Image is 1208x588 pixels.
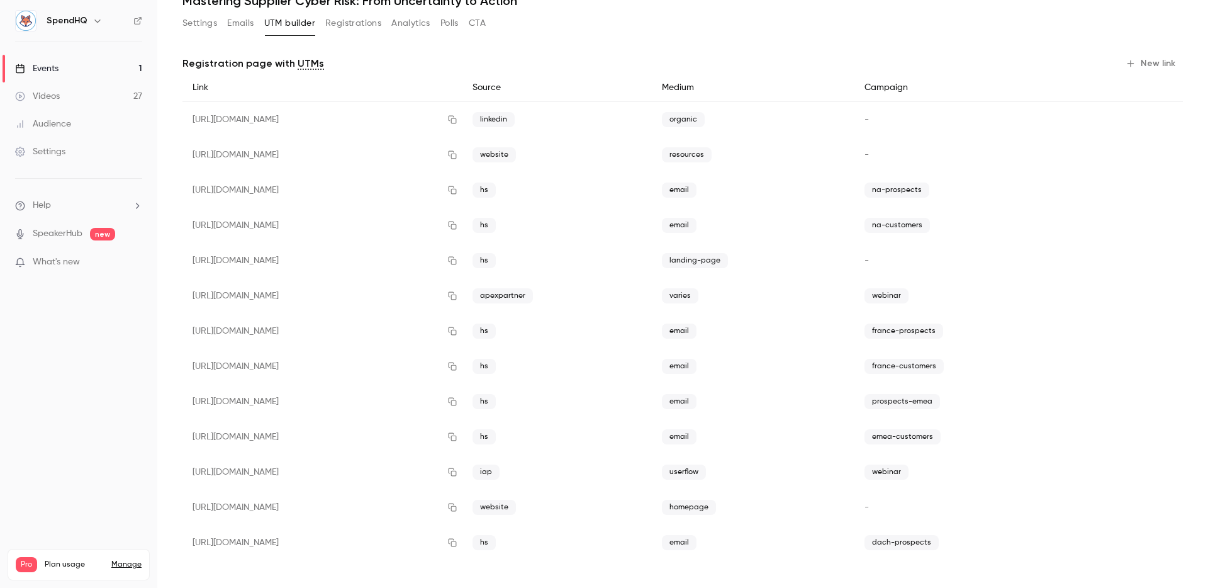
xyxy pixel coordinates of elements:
[227,13,254,33] button: Emails
[16,557,37,572] span: Pro
[182,278,462,314] div: [URL][DOMAIN_NAME]
[864,535,939,550] span: dach-prospects
[652,74,854,102] div: Medium
[182,455,462,490] div: [URL][DOMAIN_NAME]
[182,243,462,278] div: [URL][DOMAIN_NAME]
[182,490,462,525] div: [URL][DOMAIN_NAME]
[182,74,462,102] div: Link
[662,288,698,303] span: varies
[662,429,696,444] span: email
[469,13,486,33] button: CTA
[182,56,324,71] p: Registration page with
[33,227,82,240] a: SpeakerHub
[662,465,706,480] span: userflow
[325,13,381,33] button: Registrations
[473,500,516,515] span: website
[473,183,496,198] span: hs
[15,118,71,130] div: Audience
[33,256,80,269] span: What's new
[182,314,462,349] div: [URL][DOMAIN_NAME]
[473,288,533,303] span: apexpartner
[864,503,869,512] span: -
[182,419,462,455] div: [URL][DOMAIN_NAME]
[854,74,1088,102] div: Campaign
[662,218,696,233] span: email
[864,429,941,444] span: emea-customers
[864,256,869,265] span: -
[15,145,65,158] div: Settings
[473,359,496,374] span: hs
[15,90,60,103] div: Videos
[182,137,462,172] div: [URL][DOMAIN_NAME]
[127,257,142,268] iframe: Noticeable Trigger
[1121,54,1183,74] button: New link
[473,535,496,550] span: hs
[864,288,909,303] span: webinar
[182,349,462,384] div: [URL][DOMAIN_NAME]
[298,56,324,71] a: UTMs
[111,560,142,570] a: Manage
[662,394,696,409] span: email
[182,384,462,419] div: [URL][DOMAIN_NAME]
[473,394,496,409] span: hs
[662,500,716,515] span: homepage
[864,394,940,409] span: prospects-emea
[662,183,696,198] span: email
[864,465,909,480] span: webinar
[864,115,869,124] span: -
[662,359,696,374] span: email
[864,359,944,374] span: france-customers
[182,13,217,33] button: Settings
[864,324,943,339] span: france-prospects
[182,102,462,138] div: [URL][DOMAIN_NAME]
[182,525,462,560] div: [URL][DOMAIN_NAME]
[864,183,929,198] span: na-prospects
[440,13,459,33] button: Polls
[864,150,869,159] span: -
[33,199,51,212] span: Help
[864,218,930,233] span: na-customers
[462,74,652,102] div: Source
[662,324,696,339] span: email
[264,13,315,33] button: UTM builder
[662,147,712,162] span: resources
[473,253,496,268] span: hs
[473,465,500,480] span: iap
[47,14,87,27] h6: SpendHQ
[45,560,104,570] span: Plan usage
[473,218,496,233] span: hs
[391,13,430,33] button: Analytics
[90,228,115,240] span: new
[473,112,515,127] span: linkedin
[15,62,59,75] div: Events
[473,324,496,339] span: hs
[473,147,516,162] span: website
[16,11,36,31] img: SpendHQ
[15,199,142,212] li: help-dropdown-opener
[473,429,496,444] span: hs
[182,208,462,243] div: [URL][DOMAIN_NAME]
[662,112,705,127] span: organic
[182,172,462,208] div: [URL][DOMAIN_NAME]
[662,253,728,268] span: landing-page
[662,535,696,550] span: email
